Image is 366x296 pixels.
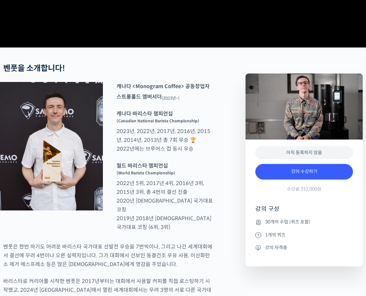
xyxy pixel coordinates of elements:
strong: 캐나다 바리스타 챔피언십 [117,110,173,117]
a: 강의 수강하기 [255,164,353,180]
sup: (World Barista Championship) [117,170,175,175]
sub: (2023년~) [162,96,179,101]
h2: 벤풋을 소개합니다! [3,64,213,73]
h4: 강의 구성 [255,205,353,218]
p: 벤풋은 한번 하기도 어려운 바리스타 국가대표 선발전 우승을 7번씩이나, 그리고 나간 세계대회에서 결선에 무려 4번이나 오른 실력자입니다. 그가 대회에서 선보인 동결건조 우유 ... [3,242,213,269]
sup: (Canadian National Barista Championship) [117,118,199,123]
span: 대화 [60,216,67,222]
strong: 월드 바리스타 챔피언십 [117,162,168,169]
strong: 스트롱홀드 앰버서더 [117,93,162,100]
li: 강의 자격증 [255,244,353,251]
a: 설정 [84,206,125,222]
a: 대화 [43,206,84,222]
div: 아직 등록하지 않음 [255,146,353,159]
span: 수강료 312,000원 [287,186,321,192]
li: 30개의 수업 (퀴즈 포함) [255,218,353,226]
span: 설정 [101,216,108,221]
span: 홈 [21,216,24,221]
p: 2022년 5위, 2017년 4위, 2016년 3위, 2015년 3위, 총 4번의 결선 진출 2020년 [DEMOGRAPHIC_DATA] 국가대표 코칭 2019년 2018년 ... [113,161,216,232]
a: 홈 [2,206,43,222]
strong: 캐나다 <Monogram Coffee> 공동창업자 [117,83,210,90]
p: 2023년, 2022년, 2017년, 2016년, 2015년, 2014년, 2013년 총 7회 우승 🏆 2022년에는 브루어스 컵 동시 우승 [113,109,216,153]
li: 1개의 퀴즈 [255,231,353,239]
